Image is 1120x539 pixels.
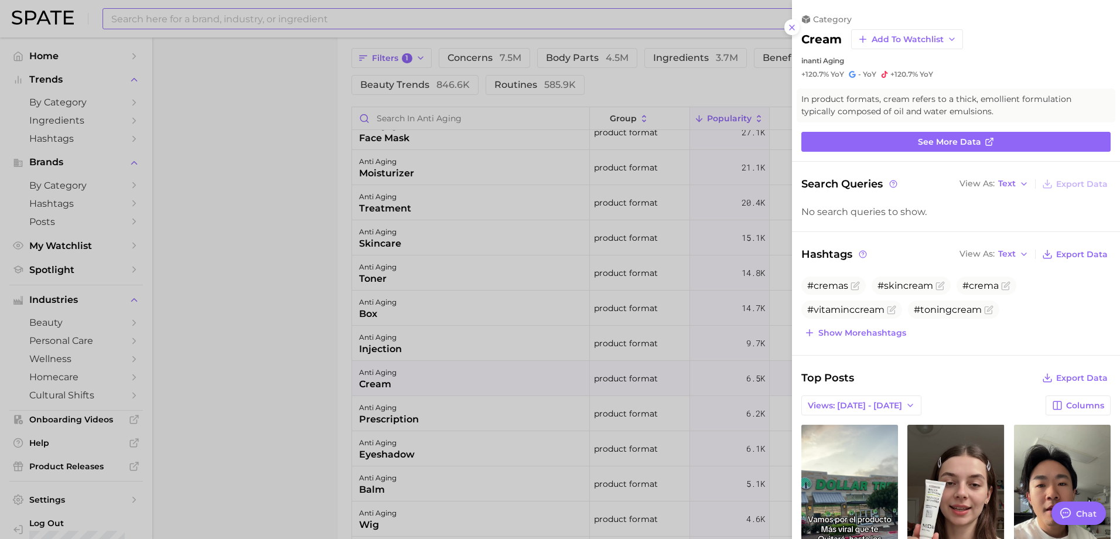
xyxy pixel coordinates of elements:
span: #vitaminccream [807,304,885,315]
button: Flag as miscategorized or irrelevant [887,305,896,315]
button: View AsText [957,176,1032,192]
h2: cream [801,32,842,46]
span: anti aging [808,56,844,65]
span: - [858,70,861,79]
span: YoY [831,70,844,79]
span: Text [998,180,1016,187]
button: Flag as miscategorized or irrelevant [1001,281,1010,291]
button: Flag as miscategorized or irrelevant [851,281,860,291]
span: Export Data [1056,373,1108,383]
span: Top Posts [801,370,854,386]
span: View As [959,180,995,187]
button: Export Data [1039,370,1111,386]
button: Export Data [1039,246,1111,262]
span: category [813,14,852,25]
div: No search queries to show. [801,206,1111,217]
button: Flag as miscategorized or irrelevant [935,281,945,291]
span: Columns [1066,401,1104,411]
span: Views: [DATE] - [DATE] [808,401,902,411]
button: View AsText [957,247,1032,262]
span: Add to Watchlist [872,35,944,45]
span: #crema [962,280,999,291]
a: See more data [801,132,1111,152]
span: +120.7% [890,70,918,79]
span: Hashtags [801,246,869,262]
button: Export Data [1039,176,1111,192]
span: Export Data [1056,179,1108,189]
button: Add to Watchlist [851,29,963,49]
span: YoY [920,70,933,79]
span: #skincream [877,280,933,291]
button: Show morehashtags [801,325,909,341]
span: In product formats, cream refers to a thick, emollient formulation typically composed of oil and ... [801,93,1106,118]
button: Views: [DATE] - [DATE] [801,395,921,415]
button: Flag as miscategorized or irrelevant [984,305,993,315]
span: Search Queries [801,176,899,192]
span: Show more hashtags [818,328,906,338]
span: See more data [918,137,981,147]
span: Text [998,251,1016,257]
button: Columns [1046,395,1111,415]
div: in [801,56,1111,65]
span: View As [959,251,995,257]
span: +120.7% [801,70,829,79]
span: #cremas [807,280,848,291]
span: #toningcream [914,304,982,315]
span: YoY [863,70,876,79]
span: Export Data [1056,250,1108,260]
